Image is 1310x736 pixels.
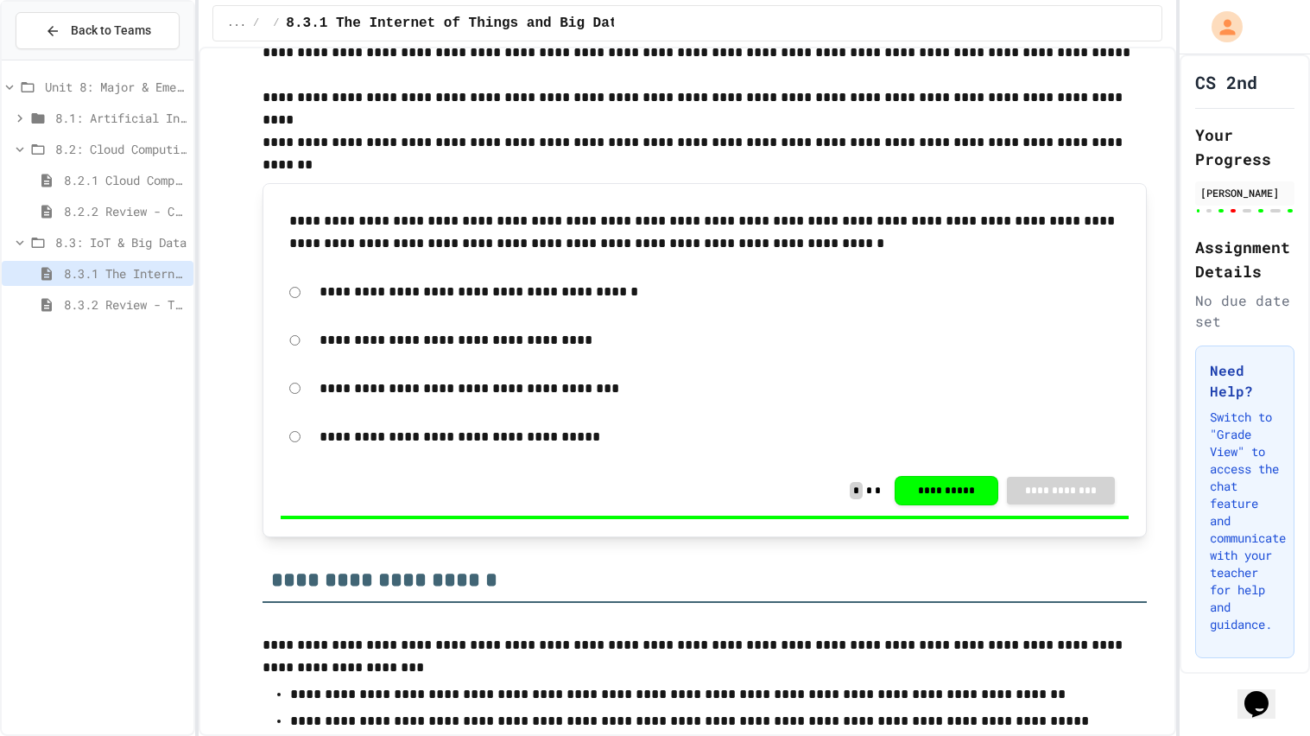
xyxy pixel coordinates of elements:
[1237,667,1293,719] iframe: chat widget
[64,264,187,282] span: 8.3.1 The Internet of Things and Big Data: Our Connected Digital World
[1195,290,1294,332] div: No due date set
[55,109,187,127] span: 8.1: Artificial Intelligence Basics
[55,140,187,158] span: 8.2: Cloud Computing
[64,171,187,189] span: 8.2.1 Cloud Computing: Transforming the Digital World
[273,16,279,30] span: /
[227,16,246,30] span: ...
[1210,409,1280,633] p: Switch to "Grade View" to access the chat feature and communicate with your teacher for help and ...
[1200,185,1289,200] div: [PERSON_NAME]
[253,16,259,30] span: /
[1195,70,1257,94] h1: CS 2nd
[286,13,866,34] span: 8.3.1 The Internet of Things and Big Data: Our Connected Digital World
[64,202,187,220] span: 8.2.2 Review - Cloud Computing
[1195,123,1294,171] h2: Your Progress
[1210,360,1280,402] h3: Need Help?
[1193,7,1247,47] div: My Account
[1195,235,1294,283] h2: Assignment Details
[71,22,151,40] span: Back to Teams
[55,233,187,251] span: 8.3: IoT & Big Data
[64,295,187,314] span: 8.3.2 Review - The Internet of Things and Big Data
[45,78,187,96] span: Unit 8: Major & Emerging Technologies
